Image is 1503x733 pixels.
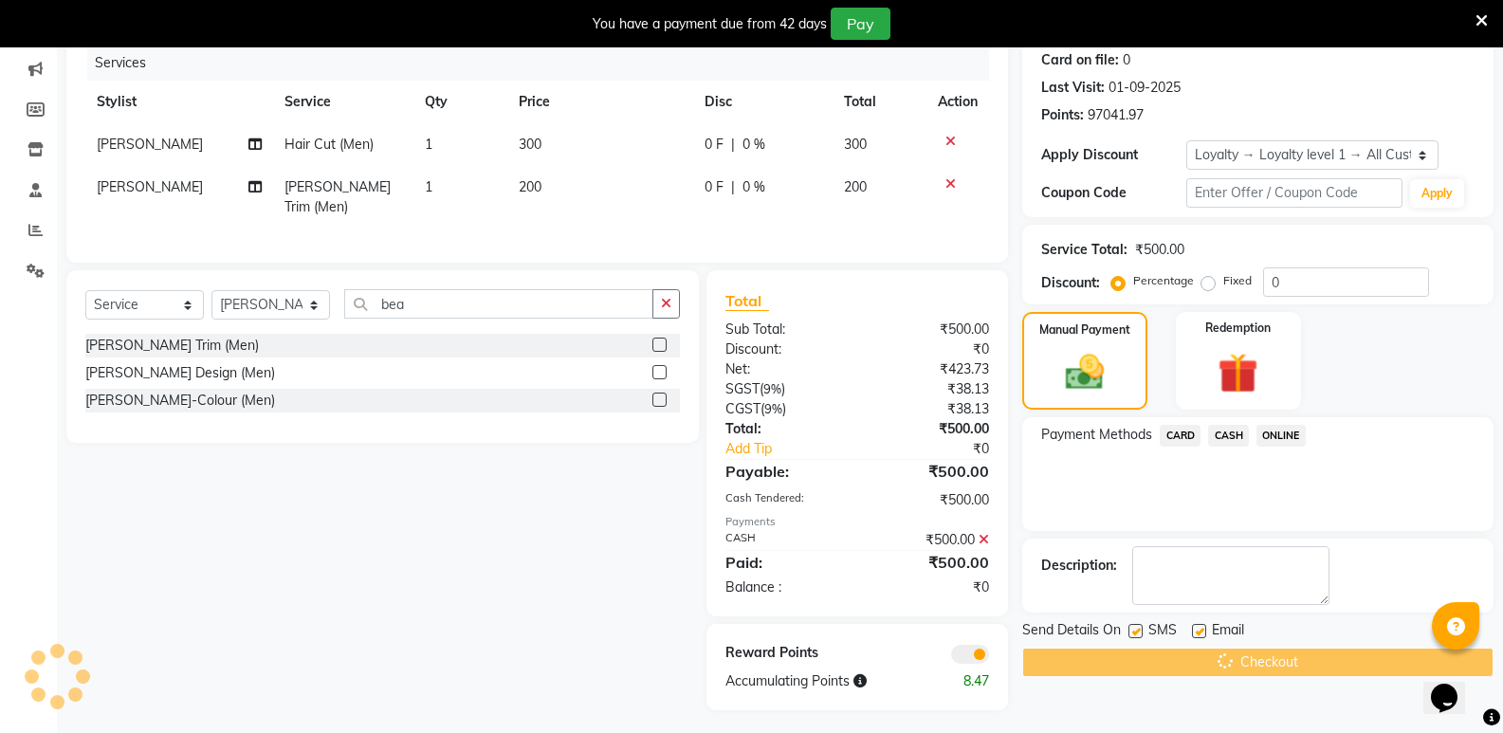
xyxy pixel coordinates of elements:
div: You have a payment due from 42 days [593,14,827,34]
img: _cash.svg [1054,350,1116,394]
th: Action [926,81,989,123]
th: Qty [413,81,507,123]
button: Pay [831,8,890,40]
th: Service [273,81,413,123]
span: 9% [763,381,781,396]
div: Balance : [711,577,857,597]
span: 200 [519,178,541,195]
span: 200 [844,178,867,195]
div: Last Visit: [1041,78,1105,98]
div: Total: [711,419,857,439]
span: SMS [1148,620,1177,644]
span: 300 [844,136,867,153]
span: CASH [1208,425,1249,447]
div: Reward Points [711,643,857,664]
div: ₹500.00 [1135,240,1184,260]
span: 1 [425,178,432,195]
div: Accumulating Points [711,671,930,691]
div: [PERSON_NAME] Trim (Men) [85,336,259,356]
div: Sub Total: [711,320,857,339]
div: Payable: [711,460,857,483]
div: ₹500.00 [857,551,1003,574]
span: Total [725,291,769,311]
label: Redemption [1205,320,1271,337]
span: ONLINE [1256,425,1306,447]
div: 01-09-2025 [1109,78,1181,98]
div: ₹500.00 [857,530,1003,550]
div: ₹500.00 [857,320,1003,339]
label: Manual Payment [1039,321,1130,339]
div: ₹500.00 [857,490,1003,510]
span: Hair Cut (Men) [284,136,374,153]
label: Fixed [1223,272,1252,289]
span: 0 F [705,135,724,155]
div: Description: [1041,556,1117,576]
span: Payment Methods [1041,425,1152,445]
div: 0 [1123,50,1130,70]
div: Discount: [1041,273,1100,293]
div: Discount: [711,339,857,359]
button: Apply [1410,179,1464,208]
div: Card on file: [1041,50,1119,70]
div: ₹0 [882,439,1003,459]
div: [PERSON_NAME]-Colour (Men) [85,391,275,411]
div: ₹0 [857,339,1003,359]
div: Payments [725,514,989,530]
th: Total [833,81,926,123]
div: Coupon Code [1041,183,1185,203]
div: Points: [1041,105,1084,125]
div: CASH [711,530,857,550]
span: 300 [519,136,541,153]
span: 9% [764,401,782,416]
span: Email [1212,620,1244,644]
span: Send Details On [1022,620,1121,644]
div: Net: [711,359,857,379]
div: 97041.97 [1088,105,1144,125]
label: Percentage [1133,272,1194,289]
div: ₹38.13 [857,399,1003,419]
span: SGST [725,380,760,397]
span: 0 % [742,135,765,155]
input: Enter Offer / Coupon Code [1186,178,1402,208]
span: 0 F [705,177,724,197]
div: [PERSON_NAME] Design (Men) [85,363,275,383]
th: Stylist [85,81,273,123]
div: ₹500.00 [857,460,1003,483]
div: Services [87,46,1003,81]
span: 0 % [742,177,765,197]
span: [PERSON_NAME] [97,136,203,153]
div: ₹423.73 [857,359,1003,379]
div: ₹0 [857,577,1003,597]
th: Disc [693,81,834,123]
span: [PERSON_NAME] Trim (Men) [284,178,391,215]
div: ₹38.13 [857,379,1003,399]
input: Search or Scan [344,289,653,319]
span: [PERSON_NAME] [97,178,203,195]
span: | [731,135,735,155]
span: | [731,177,735,197]
iframe: chat widget [1423,657,1484,714]
span: 1 [425,136,432,153]
div: ₹500.00 [857,419,1003,439]
a: Add Tip [711,439,882,459]
div: ( ) [711,379,857,399]
div: 8.47 [930,671,1003,691]
div: Service Total: [1041,240,1127,260]
div: ( ) [711,399,857,419]
span: CGST [725,400,761,417]
img: _gift.svg [1205,348,1271,398]
span: CARD [1160,425,1201,447]
th: Price [507,81,693,123]
div: Paid: [711,551,857,574]
div: Apply Discount [1041,145,1185,165]
div: Cash Tendered: [711,490,857,510]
